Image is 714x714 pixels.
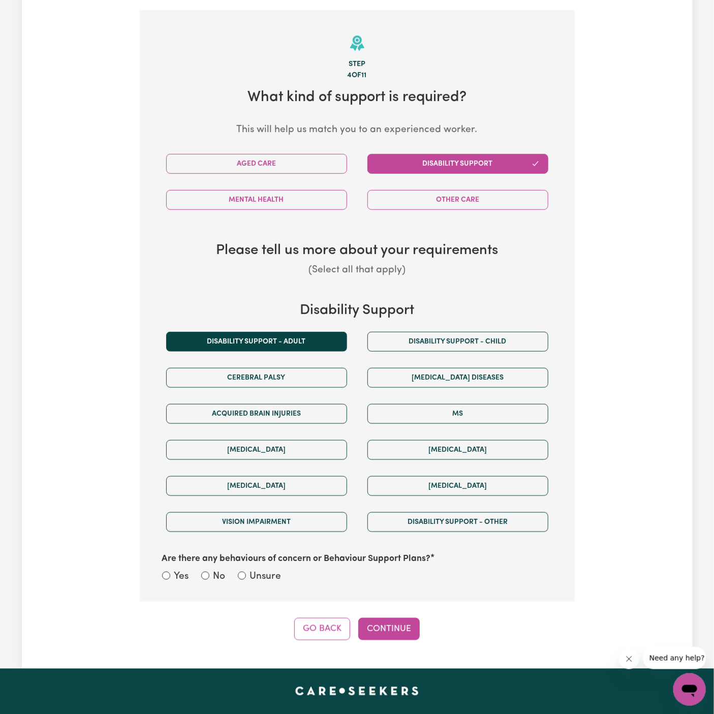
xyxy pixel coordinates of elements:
button: Vision impairment [166,512,347,532]
h2: What kind of support is required? [156,89,558,107]
button: [MEDICAL_DATA] Diseases [367,368,548,388]
button: Cerebral Palsy [166,368,347,388]
label: Are there any behaviours of concern or Behaviour Support Plans? [162,552,431,566]
button: MS [367,404,548,424]
p: This will help us match you to an experienced worker. [156,123,558,138]
iframe: Message from company [643,647,706,669]
button: Disability support - Other [367,512,548,532]
h3: Please tell us more about your requirements [156,242,558,260]
button: Mental Health [166,190,347,210]
button: Other Care [367,190,548,210]
label: Unsure [250,570,282,584]
div: 4 of 11 [156,70,558,81]
button: Disability support - Child [367,332,548,352]
button: Disability support - Adult [166,332,347,352]
div: Step [156,59,558,70]
button: [MEDICAL_DATA] [166,440,347,460]
p: (Select all that apply) [156,263,558,278]
button: Go Back [294,618,350,640]
iframe: Button to launch messaging window [673,673,706,706]
button: Aged Care [166,154,347,174]
iframe: Close message [619,649,639,669]
button: [MEDICAL_DATA] [166,476,347,496]
label: Yes [174,570,189,584]
button: Acquired Brain Injuries [166,404,347,424]
a: Careseekers home page [295,687,419,695]
button: [MEDICAL_DATA] [367,476,548,496]
button: Disability Support [367,154,548,174]
button: [MEDICAL_DATA] [367,440,548,460]
label: No [213,570,226,584]
h3: Disability Support [156,302,558,320]
button: Continue [358,618,420,640]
